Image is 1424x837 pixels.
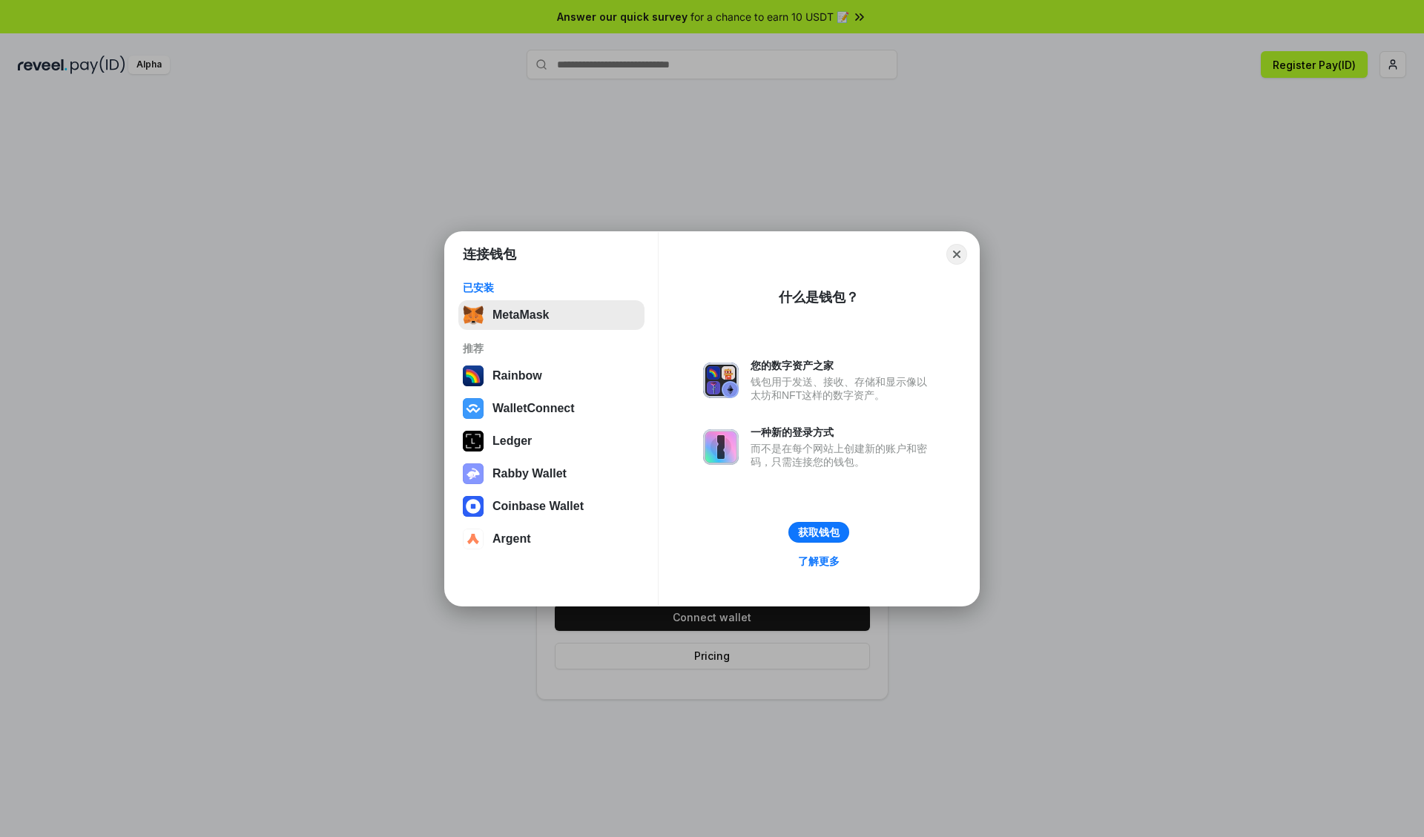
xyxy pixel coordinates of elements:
[751,375,934,402] div: 钱包用于发送、接收、存储和显示像以太坊和NFT这样的数字资产。
[492,434,532,448] div: Ledger
[463,305,484,325] img: svg+xml,%3Csvg%20fill%3D%22none%22%20height%3D%2233%22%20viewBox%3D%220%200%2035%2033%22%20width%...
[703,363,739,398] img: svg+xml,%3Csvg%20xmlns%3D%22http%3A%2F%2Fwww.w3.org%2F2000%2Fsvg%22%20fill%3D%22none%22%20viewBox...
[492,467,567,480] div: Rabby Wallet
[463,245,516,263] h1: 连接钱包
[463,529,484,549] img: svg+xml,%3Csvg%20width%3D%2228%22%20height%3D%2228%22%20viewBox%3D%220%200%2028%2028%22%20fill%3D...
[492,500,584,513] div: Coinbase Wallet
[458,492,645,521] button: Coinbase Wallet
[463,463,484,484] img: svg+xml,%3Csvg%20xmlns%3D%22http%3A%2F%2Fwww.w3.org%2F2000%2Fsvg%22%20fill%3D%22none%22%20viewBox...
[751,359,934,372] div: 您的数字资产之家
[458,394,645,423] button: WalletConnect
[492,532,531,546] div: Argent
[463,365,484,386] img: svg+xml,%3Csvg%20width%3D%22120%22%20height%3D%22120%22%20viewBox%3D%220%200%20120%20120%22%20fil...
[779,288,859,306] div: 什么是钱包？
[798,555,840,568] div: 了解更多
[703,429,739,465] img: svg+xml,%3Csvg%20xmlns%3D%22http%3A%2F%2Fwww.w3.org%2F2000%2Fsvg%22%20fill%3D%22none%22%20viewBox...
[463,281,640,294] div: 已安装
[458,361,645,391] button: Rainbow
[463,496,484,517] img: svg+xml,%3Csvg%20width%3D%2228%22%20height%3D%2228%22%20viewBox%3D%220%200%2028%2028%22%20fill%3D...
[492,308,549,322] div: MetaMask
[458,524,645,554] button: Argent
[463,431,484,451] img: svg+xml,%3Csvg%20xmlns%3D%22http%3A%2F%2Fwww.w3.org%2F2000%2Fsvg%22%20width%3D%2228%22%20height%3...
[458,459,645,489] button: Rabby Wallet
[463,398,484,419] img: svg+xml,%3Csvg%20width%3D%2228%22%20height%3D%2228%22%20viewBox%3D%220%200%2028%2028%22%20fill%3D...
[458,300,645,330] button: MetaMask
[463,342,640,355] div: 推荐
[492,402,575,415] div: WalletConnect
[751,426,934,439] div: 一种新的登录方式
[492,369,542,383] div: Rainbow
[788,522,849,543] button: 获取钱包
[798,526,840,539] div: 获取钱包
[946,244,967,265] button: Close
[751,442,934,469] div: 而不是在每个网站上创建新的账户和密码，只需连接您的钱包。
[789,552,848,571] a: 了解更多
[458,426,645,456] button: Ledger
